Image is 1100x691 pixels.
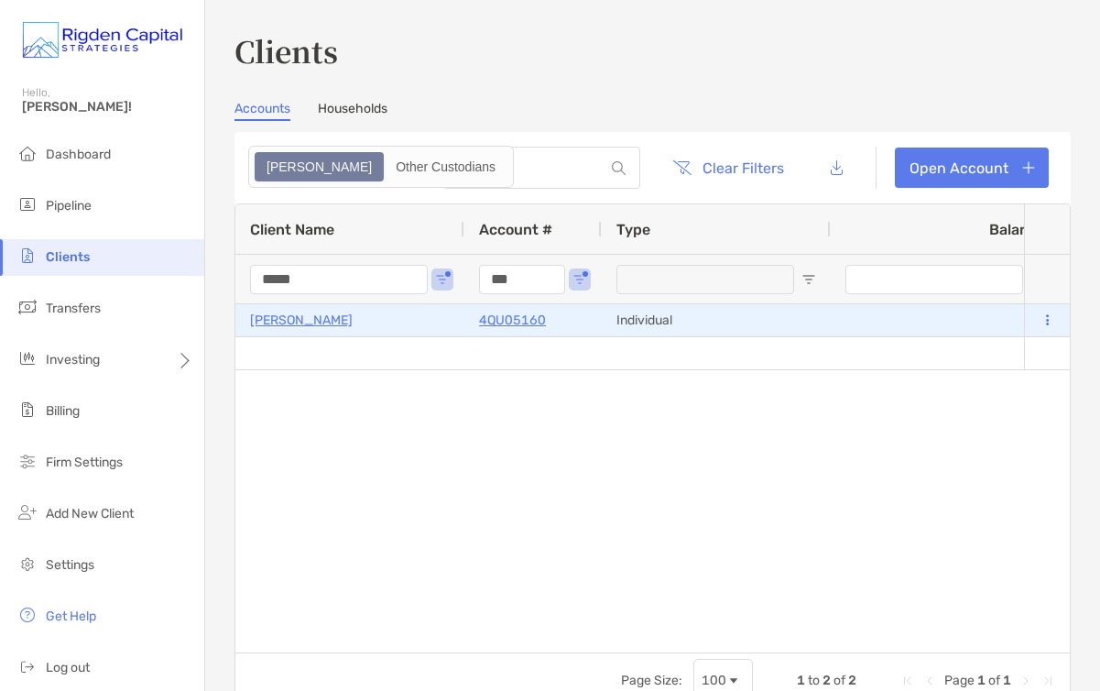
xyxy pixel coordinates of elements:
input: Balance Filter Input [845,265,1023,294]
div: Zoe [256,154,382,180]
div: $0 [831,304,1060,336]
div: First Page [900,674,915,688]
button: Open Filter Menu [801,272,816,287]
button: Open Filter Menu [435,272,450,287]
span: Add New Client [46,506,134,521]
span: Transfers [46,301,101,316]
div: 100 [702,673,726,688]
img: investing icon [16,347,38,369]
span: Pipeline [46,198,92,214]
img: logout icon [16,655,38,677]
img: billing icon [16,399,38,421]
span: Clients [46,249,90,265]
div: Previous Page [922,674,937,688]
span: Settings [46,557,94,573]
div: Page Size: [621,673,682,688]
div: $0 [831,337,1060,369]
div: Last Page [1040,674,1055,688]
span: of [988,673,1000,688]
span: 2 [822,673,831,688]
span: Investing [46,352,100,367]
span: Firm Settings [46,455,123,470]
span: Account # [479,221,552,238]
input: Account # Filter Input [479,265,565,294]
img: settings icon [16,553,38,575]
div: Other Custodians [386,154,506,180]
span: Dashboard [46,147,111,162]
div: Next Page [1018,674,1033,688]
a: [PERSON_NAME] [250,309,353,332]
span: 1 [977,673,986,688]
span: Get Help [46,609,96,624]
img: add_new_client icon [16,501,38,523]
span: of [833,673,845,688]
img: transfers icon [16,296,38,318]
span: 2 [848,673,856,688]
span: Page [944,673,975,688]
img: Zoe Logo [22,7,182,73]
input: Client Name Filter Input [250,265,428,294]
button: Clear Filters [659,148,798,188]
a: Open Account [895,148,1049,188]
span: 1 [1003,673,1011,688]
a: Accounts [234,101,290,121]
img: get-help icon [16,604,38,626]
img: pipeline icon [16,193,38,215]
h3: Clients [234,29,1071,71]
span: Client Name [250,221,334,238]
a: Households [318,101,387,121]
span: Billing [46,403,80,419]
img: firm-settings icon [16,450,38,472]
span: Balance [989,221,1045,238]
span: Type [616,221,650,238]
span: 1 [797,673,805,688]
img: input icon [612,161,626,175]
img: clients icon [16,245,38,267]
span: [PERSON_NAME]! [22,99,193,115]
span: Log out [46,660,90,675]
span: to [808,673,820,688]
a: 4QU05160 [479,309,546,332]
div: Individual [602,304,831,336]
img: dashboard icon [16,142,38,164]
button: Open Filter Menu [572,272,587,287]
div: segmented control [248,146,514,188]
